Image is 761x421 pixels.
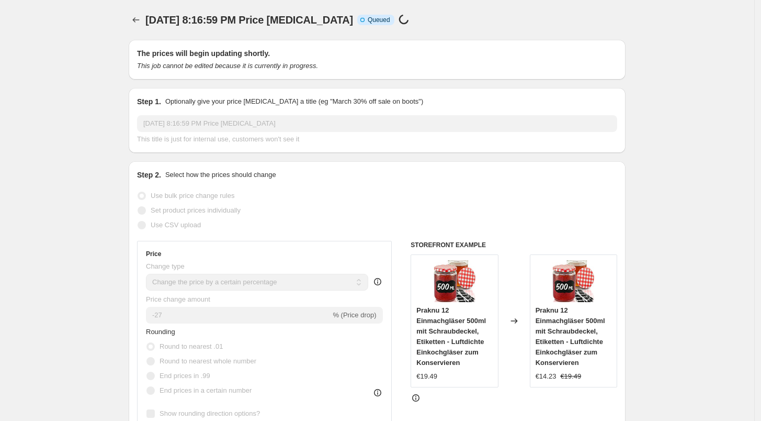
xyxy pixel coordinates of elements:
img: 81GuB2trVqL_80x.jpg [552,260,594,302]
h2: The prices will begin updating shortly. [137,48,617,59]
span: This title is just for internal use, customers won't see it [137,135,299,143]
div: €14.23 [536,371,556,382]
span: Change type [146,262,185,270]
span: [DATE] 8:16:59 PM Price [MEDICAL_DATA] [145,14,353,26]
h6: STOREFRONT EXAMPLE [411,241,617,249]
div: €19.49 [416,371,437,382]
strike: €19.49 [560,371,581,382]
span: % (Price drop) [333,311,376,319]
h2: Step 1. [137,96,161,107]
div: help [372,276,383,287]
span: Praknu 12 Einmachgläser 500ml mit Schraubdeckel, Etiketten - Luftdichte Einkochgläser zum Konserv... [416,306,486,367]
i: This job cannot be edited because it is currently in progress. [137,62,318,70]
span: Rounding [146,328,175,336]
h2: Step 2. [137,170,161,180]
input: 30% off holiday sale [137,115,617,132]
span: Praknu 12 Einmachgläser 500ml mit Schraubdeckel, Etiketten - Luftdichte Einkochgläser zum Konserv... [536,306,605,367]
span: Set product prices individually [151,206,241,214]
span: Use bulk price change rules [151,192,234,200]
p: Optionally give your price [MEDICAL_DATA] a title (eg "March 30% off sale on boots") [165,96,423,107]
span: Round to nearest whole number [160,357,256,365]
input: -15 [146,307,331,324]
h3: Price [146,250,161,258]
span: Round to nearest .01 [160,342,223,350]
span: Price change amount [146,295,210,303]
span: End prices in .99 [160,372,210,380]
button: Price change jobs [129,13,143,27]
img: 81GuB2trVqL_80x.jpg [434,260,475,302]
p: Select how the prices should change [165,170,276,180]
span: Queued [368,16,390,24]
span: Use CSV upload [151,221,201,229]
span: Show rounding direction options? [160,409,260,417]
span: End prices in a certain number [160,386,252,394]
